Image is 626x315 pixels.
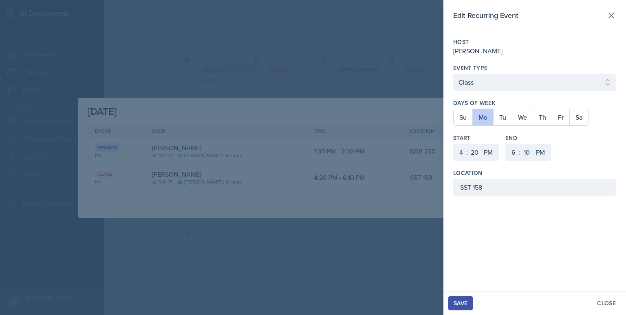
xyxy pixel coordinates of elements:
div: Save [454,300,467,306]
button: Save [448,296,473,310]
button: Sa [569,109,589,125]
div: [PERSON_NAME] [453,46,616,56]
button: Su [454,109,472,125]
button: We [512,109,533,125]
div: Close [597,300,616,306]
label: Days of Week [453,99,616,107]
button: Fr [552,109,569,125]
button: Tu [493,109,512,125]
div: : [466,147,468,157]
input: Enter location [453,179,616,196]
h2: Edit Recurring Event [453,10,518,21]
label: Start [453,134,499,142]
button: Th [533,109,552,125]
label: Event Type [453,64,488,72]
div: : [518,147,520,157]
label: Location [453,169,483,177]
label: End [505,134,551,142]
label: Host [453,38,616,46]
button: Mo [472,109,493,125]
button: Close [592,296,621,310]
